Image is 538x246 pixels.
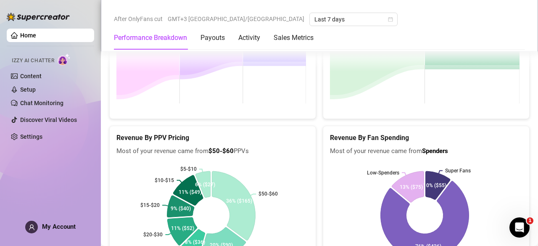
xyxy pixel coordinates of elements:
text: Super Fans [445,168,471,174]
div: Payouts [200,33,225,43]
b: $50-$60 [208,147,234,155]
span: 1 [527,217,533,224]
span: user [29,224,35,230]
div: Sales Metrics [274,33,314,43]
a: Discover Viral Videos [20,116,77,123]
span: Most of your revenue came from PPVs [116,146,309,156]
text: $5-$10 [180,166,197,172]
a: Chat Monitoring [20,100,63,106]
text: $20-$30 [143,232,163,238]
a: Content [20,73,42,79]
span: Izzy AI Chatter [12,57,54,65]
span: My Account [42,223,76,230]
b: Spenders [422,147,448,155]
div: Activity [238,33,260,43]
a: Settings [20,133,42,140]
h5: Revenue By PPV Pricing [116,133,309,143]
span: GMT+3 [GEOGRAPHIC_DATA]/[GEOGRAPHIC_DATA] [168,13,304,25]
img: logo-BBDzfeDw.svg [7,13,70,21]
a: Setup [20,86,36,93]
div: Performance Breakdown [114,33,187,43]
span: After OnlyFans cut [114,13,163,25]
span: Last 7 days [314,13,393,26]
a: Home [20,32,36,39]
img: AI Chatter [58,53,71,66]
h5: Revenue By Fan Spending [330,133,522,143]
text: $15-$20 [140,202,160,208]
text: $50-$60 [258,191,278,197]
text: Low-Spenders [367,169,399,175]
span: Most of your revenue came from [330,146,522,156]
text: $10-$15 [155,177,174,183]
iframe: Intercom live chat [509,217,530,238]
span: calendar [388,17,393,22]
